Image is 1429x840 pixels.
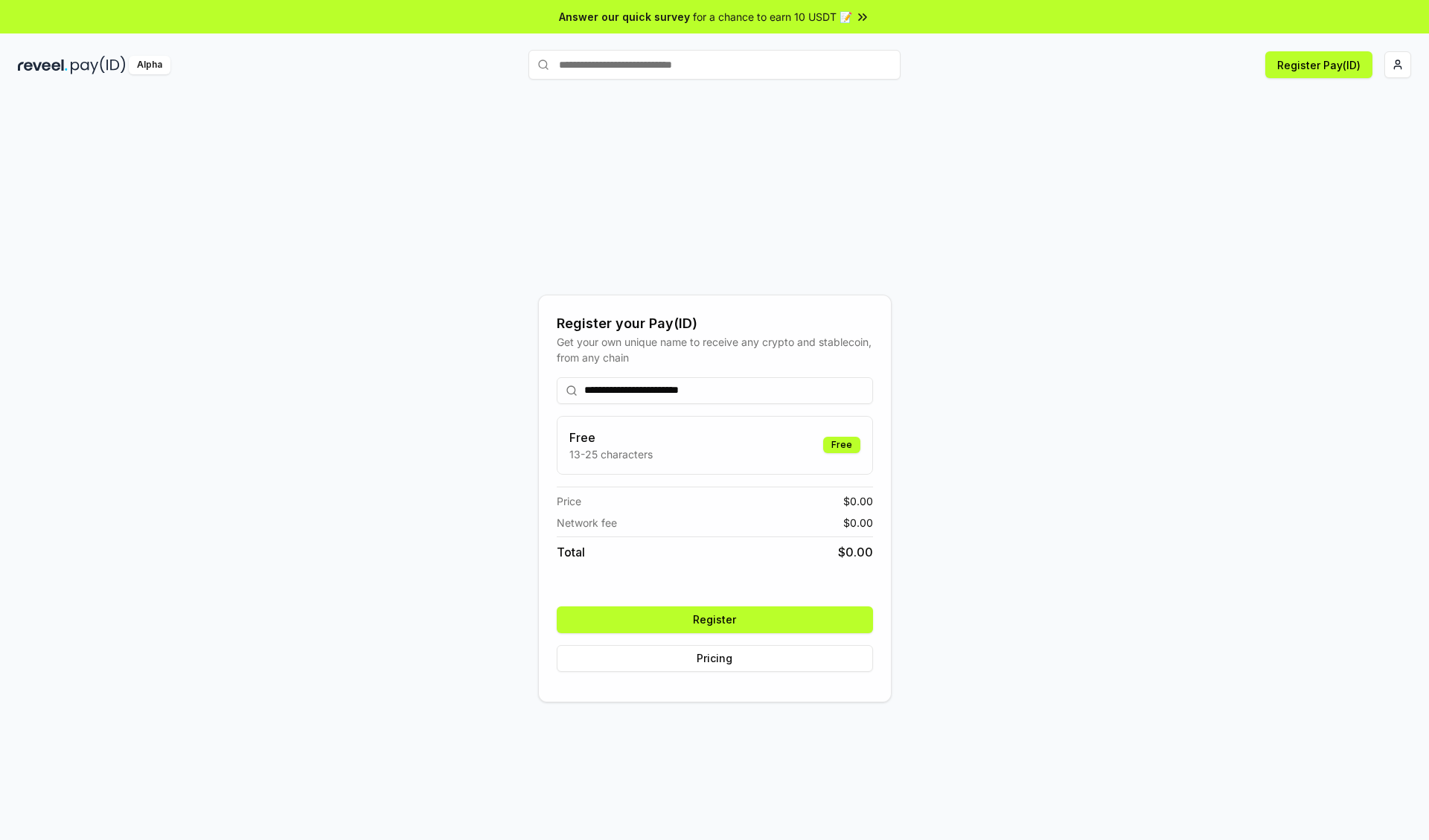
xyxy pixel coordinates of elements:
[18,56,68,74] img: reveel_dark
[557,493,581,509] span: Price
[557,645,873,672] button: Pricing
[838,543,873,561] span: $ 0.00
[693,9,852,25] span: for a chance to earn 10 USDT 📝
[557,606,873,633] button: Register
[569,446,653,462] p: 13-25 characters
[1265,51,1372,78] button: Register Pay(ID)
[843,493,873,509] span: $ 0.00
[129,56,170,74] div: Alpha
[843,515,873,530] span: $ 0.00
[557,334,873,365] div: Get your own unique name to receive any crypto and stablecoin, from any chain
[823,437,860,453] div: Free
[557,515,617,530] span: Network fee
[557,543,585,561] span: Total
[569,429,653,446] h3: Free
[557,313,873,334] div: Register your Pay(ID)
[71,56,126,74] img: pay_id
[559,9,690,25] span: Answer our quick survey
